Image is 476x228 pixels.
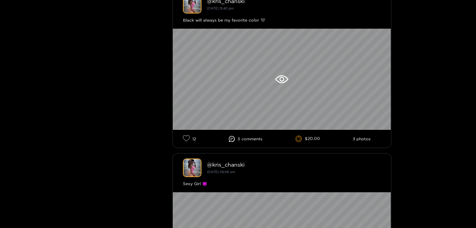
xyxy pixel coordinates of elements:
li: 3 [229,136,262,142]
li: $20.00 [295,136,320,142]
div: @ kris_chanski [207,162,381,168]
small: [DATE] 06:06 am [207,170,235,174]
span: comment s [242,137,262,141]
div: Sexy Girl 😈 [183,180,381,187]
li: 3 photos [353,137,371,141]
div: Black will always be my favorite color 🖤 [183,17,381,24]
li: 12 [183,135,196,143]
small: [DATE] 15:40 pm [207,6,234,10]
img: kris_chanski [183,159,201,177]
